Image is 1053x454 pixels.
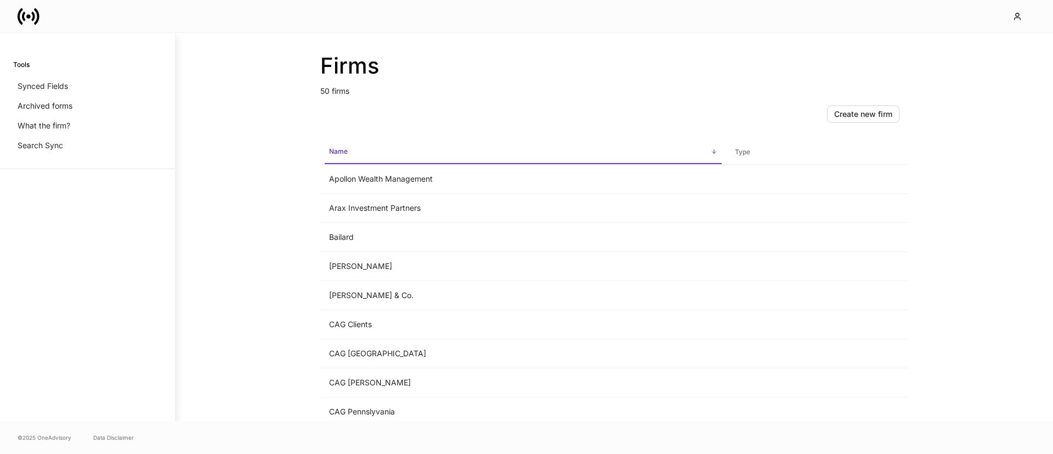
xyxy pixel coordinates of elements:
[329,146,348,156] h6: Name
[834,110,892,118] div: Create new firm
[827,105,899,123] button: Create new firm
[13,76,162,96] a: Synced Fields
[320,281,726,310] td: [PERSON_NAME] & Co.
[735,147,750,157] h6: Type
[731,141,904,164] span: Type
[320,194,726,223] td: Arax Investment Partners
[13,96,162,116] a: Archived forms
[320,310,726,339] td: CAG Clients
[18,100,72,111] p: Archived forms
[13,136,162,155] a: Search Sync
[18,81,68,92] p: Synced Fields
[320,252,726,281] td: [PERSON_NAME]
[18,120,70,131] p: What the firm?
[320,339,726,368] td: CAG [GEOGRAPHIC_DATA]
[18,140,63,151] p: Search Sync
[320,397,726,427] td: CAG Pennslyvania
[93,433,134,442] a: Data Disclaimer
[320,165,726,194] td: Apollon Wealth Management
[320,223,726,252] td: Bailard
[320,53,908,79] h2: Firms
[13,116,162,136] a: What the firm?
[18,433,71,442] span: © 2025 OneAdvisory
[320,368,726,397] td: CAG [PERSON_NAME]
[325,141,722,164] span: Name
[320,79,908,97] p: 50 firms
[13,59,30,70] h6: Tools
